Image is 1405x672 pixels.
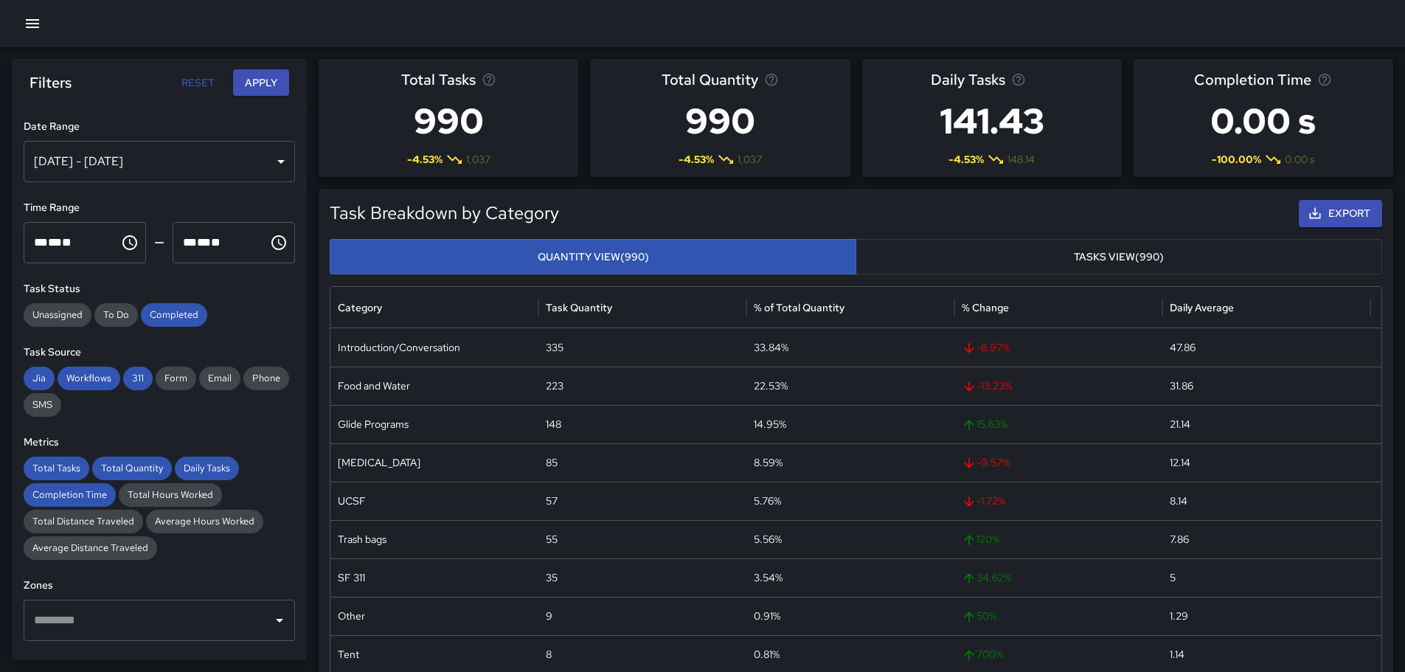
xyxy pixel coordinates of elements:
div: 8.59% [746,443,954,482]
div: 57 [538,482,746,520]
span: Hours [183,237,197,248]
div: 31.86 [1162,367,1370,405]
span: 120 % [962,521,1155,558]
h3: 990 [662,91,779,150]
div: Daily Tasks [175,457,239,480]
div: Total Tasks [24,457,89,480]
div: 8.14 [1162,482,1370,520]
div: 35 [538,558,746,597]
span: -4.53 % [948,152,984,167]
div: SF 311 [330,558,538,597]
button: Reset [174,69,221,97]
span: Meridiem [62,237,72,248]
button: Choose time, selected time is 12:00 AM [115,228,145,257]
h3: 990 [401,91,496,150]
span: 311 [123,371,153,386]
h5: Task Breakdown by Category [330,201,1117,225]
svg: Total task quantity in the selected period, compared to the previous period. [764,72,779,87]
h6: Date Range [24,119,295,135]
h6: Metrics [24,434,295,451]
span: 50 % [962,597,1155,635]
svg: Total number of tasks in the selected period, compared to the previous period. [482,72,496,87]
span: -4.53 % [407,152,443,167]
span: -100.00 % [1212,152,1261,167]
span: Jia [24,371,55,386]
span: -4.53 % [679,152,714,167]
div: 47.86 [1162,328,1370,367]
div: SMS [24,393,61,417]
span: 15.63 % [962,406,1155,443]
span: SMS [24,398,61,412]
div: 5.76% [746,482,954,520]
div: Average Hours Worked [146,510,263,533]
div: 335 [538,328,746,367]
div: Phone [243,367,289,390]
span: To Do [94,308,138,322]
div: 14.95% [746,405,954,443]
div: 12.14 [1162,443,1370,482]
h6: Task Status [24,281,295,297]
button: Quantity View(990) [330,239,856,275]
div: Trash bags [330,520,538,558]
h6: Zones [24,578,295,594]
div: 148 [538,405,746,443]
div: To Do [94,303,138,327]
div: Average Distance Traveled [24,536,157,560]
div: 1.29 [1162,597,1370,635]
div: Completed [141,303,207,327]
span: 34.62 % [962,559,1155,597]
div: Total Hours Worked [119,483,222,507]
div: Task Quantity [546,301,612,314]
span: Workflows [58,371,120,386]
h3: 141.43 [931,91,1053,150]
div: Workflows [58,367,120,390]
span: 148.14 [1007,152,1035,167]
span: Daily Tasks [175,461,239,476]
span: Completed [141,308,207,322]
button: Tasks View(990) [856,239,1382,275]
div: 223 [538,367,746,405]
button: Open [269,610,290,631]
span: Average Distance Traveled [24,541,157,555]
div: Motivational Interviewing [330,443,538,482]
span: -13.23 % [962,367,1155,405]
button: Export [1299,200,1382,227]
div: Unassigned [24,303,91,327]
span: -8.97 % [962,329,1155,367]
div: 22.53% [746,367,954,405]
span: Total Quantity [662,68,758,91]
div: Total Quantity [92,457,172,480]
div: [DATE] - [DATE] [24,141,295,182]
span: Total Tasks [401,68,476,91]
div: 55 [538,520,746,558]
span: Minutes [48,237,62,248]
span: Form [156,371,196,386]
div: Glide Programs [330,405,538,443]
span: Average Hours Worked [146,514,263,529]
div: 7.86 [1162,520,1370,558]
h3: 0.00 s [1194,91,1332,150]
div: 33.84% [746,328,954,367]
div: UCSF [330,482,538,520]
div: 311 [123,367,153,390]
div: 21.14 [1162,405,1370,443]
div: 9 [538,597,746,635]
div: Email [199,367,240,390]
span: Total Quantity [92,461,172,476]
span: 1,037 [738,152,762,167]
div: 85 [538,443,746,482]
div: 5 [1162,558,1370,597]
div: 3.54% [746,558,954,597]
div: Jia [24,367,55,390]
div: Category [338,301,382,314]
div: Other [330,597,538,635]
button: Apply [233,69,289,97]
span: -9.57 % [962,444,1155,482]
span: Meridiem [211,237,221,248]
div: Daily Average [1170,301,1234,314]
div: Food and Water [330,367,538,405]
svg: Average time taken to complete tasks in the selected period, compared to the previous period. [1317,72,1332,87]
span: Phone [243,371,289,386]
div: Form [156,367,196,390]
span: Total Hours Worked [119,488,222,502]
